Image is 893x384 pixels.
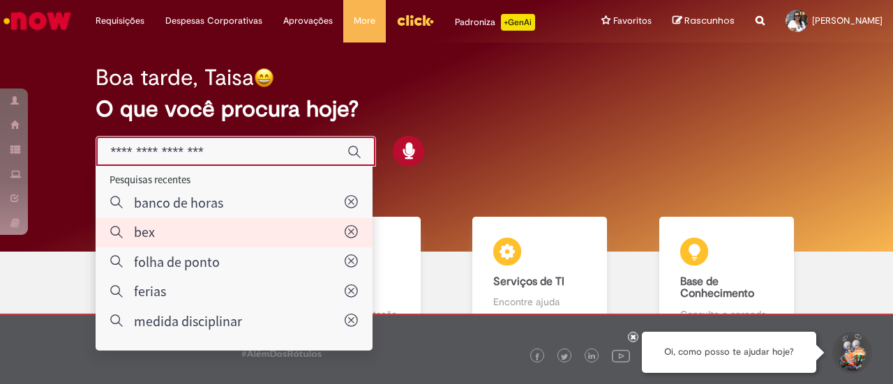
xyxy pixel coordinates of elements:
[830,332,872,374] button: Iniciar Conversa de Suporte
[1,7,73,35] img: ServiceNow
[680,275,754,301] b: Base de Conhecimento
[613,14,652,28] span: Favoritos
[588,353,595,361] img: logo_footer_linkedin.png
[812,15,883,26] span: [PERSON_NAME]
[501,14,535,31] p: +GenAi
[283,14,333,28] span: Aprovações
[684,14,735,27] span: Rascunhos
[396,10,434,31] img: click_logo_yellow_360x200.png
[354,14,375,28] span: More
[633,217,820,337] a: Base de Conhecimento Consulte e aprenda
[96,66,254,90] h2: Boa tarde, Taisa
[73,217,260,337] a: Tirar dúvidas Tirar dúvidas com Lupi Assist e Gen Ai
[493,275,564,289] b: Serviços de TI
[612,346,630,364] img: logo_footer_youtube.png
[534,353,541,360] img: logo_footer_facebook.png
[96,97,797,121] h2: O que você procura hoje?
[642,332,816,373] div: Oi, como posso te ajudar hoje?
[680,307,773,321] p: Consulte e aprenda
[455,14,535,31] div: Padroniza
[254,68,274,88] img: happy-face.png
[673,15,735,28] a: Rascunhos
[561,353,568,360] img: logo_footer_twitter.png
[165,14,262,28] span: Despesas Corporativas
[96,14,144,28] span: Requisições
[446,217,633,337] a: Serviços de TI Encontre ajuda
[493,295,586,309] p: Encontre ajuda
